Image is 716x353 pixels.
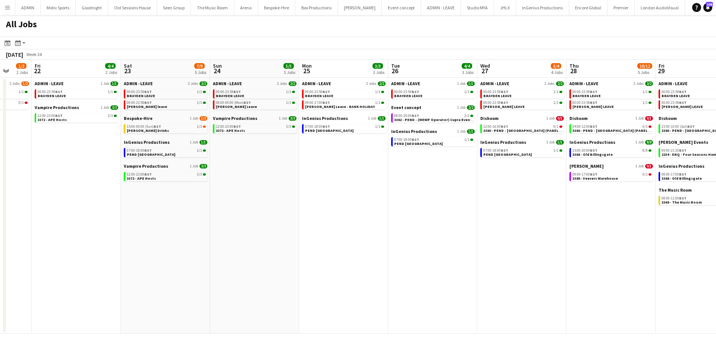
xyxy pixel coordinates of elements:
a: 108 [703,3,712,12]
button: Studio MYA [461,0,494,15]
button: [PERSON_NAME] [338,0,382,15]
button: ADMIN - LEAVE [421,0,461,15]
button: ADMIN [15,0,41,15]
button: Bespoke-Hire [258,0,295,15]
button: JHLX [494,0,516,15]
div: [DATE] [6,51,23,58]
button: Old Sessions House [108,0,157,15]
button: InGenius Productions [516,0,569,15]
button: Event concept [382,0,421,15]
button: Seen Group [157,0,191,15]
span: 108 [706,2,713,7]
button: London AudioVisual [635,0,685,15]
button: Encore Global [569,0,607,15]
button: Arena [234,0,258,15]
button: Premier [607,0,635,15]
button: The Music Room [191,0,234,15]
button: Goodnight [76,0,108,15]
button: Motiv Sports [41,0,76,15]
button: Box Productions [295,0,338,15]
